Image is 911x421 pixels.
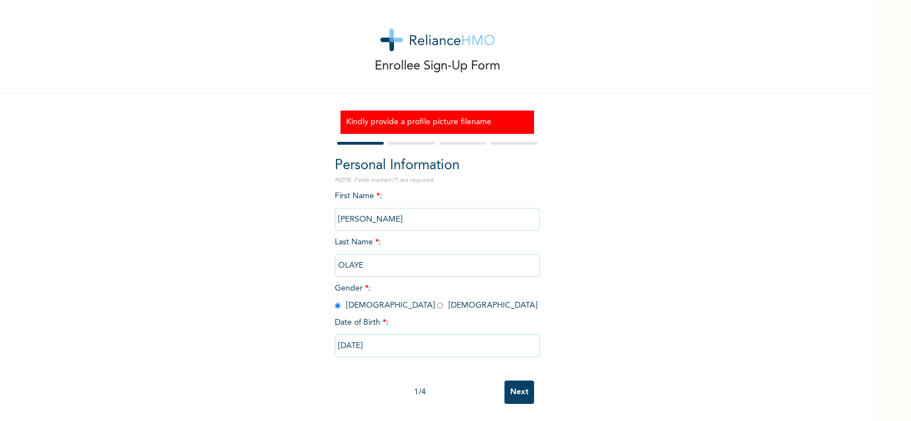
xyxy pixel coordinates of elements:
[335,317,388,329] span: Date of Birth :
[375,57,500,76] p: Enrollee Sign-Up Form
[335,238,540,269] span: Last Name :
[335,284,537,309] span: Gender : [DEMOGRAPHIC_DATA] [DEMOGRAPHIC_DATA]
[335,254,540,277] input: Enter your last name
[346,116,528,128] h3: Kindly provide a profile picture filename
[380,28,495,51] img: logo
[335,192,540,223] span: First Name :
[335,156,540,176] h2: Personal Information
[335,208,540,231] input: Enter your first name
[335,334,540,357] input: DD-MM-YYYY
[335,386,504,398] div: 1 / 4
[504,381,534,404] input: Next
[335,176,540,185] p: NOTE: Fields marked (*) are required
